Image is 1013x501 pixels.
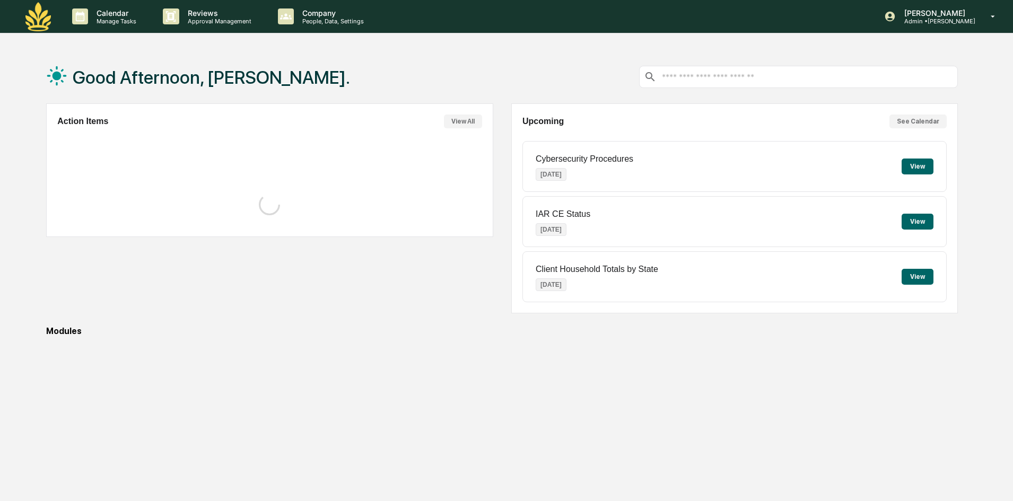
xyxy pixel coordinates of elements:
p: Cybersecurity Procedures [536,154,633,164]
h1: Good Afternoon, [PERSON_NAME]. [73,67,350,88]
p: Company [294,8,369,17]
p: [DATE] [536,278,566,291]
p: [PERSON_NAME] [896,8,975,17]
p: Reviews [179,8,257,17]
p: Approval Management [179,17,257,25]
h2: Action Items [57,117,108,126]
h2: Upcoming [522,117,564,126]
img: logo [25,2,51,31]
p: IAR CE Status [536,209,590,219]
p: People, Data, Settings [294,17,369,25]
button: View [902,159,933,174]
p: Client Household Totals by State [536,265,658,274]
p: Admin • [PERSON_NAME] [896,17,975,25]
p: [DATE] [536,223,566,236]
p: [DATE] [536,168,566,181]
button: View [902,214,933,230]
p: Calendar [88,8,142,17]
button: See Calendar [889,115,947,128]
button: View [902,269,933,285]
p: Manage Tasks [88,17,142,25]
button: View All [444,115,482,128]
div: Modules [46,326,958,336]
